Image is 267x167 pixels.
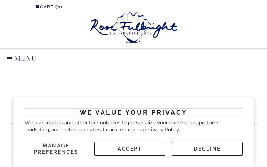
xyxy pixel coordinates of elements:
a: Cart (0) [35,2,63,12]
button: Decline [172,142,243,156]
button: Accept [94,142,165,156]
span: 0 [58,5,61,9]
h2: Exquisite British Loungewear [10,136,257,158]
a: Privacy Policy. [146,126,180,133]
span: Manage preferences [34,143,78,155]
h2: We value your privacy [24,108,243,116]
button: Manage preferences [24,142,87,156]
p: We use cookies and other technologies to personalize your experience, perform marketing, and coll... [24,119,243,133]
